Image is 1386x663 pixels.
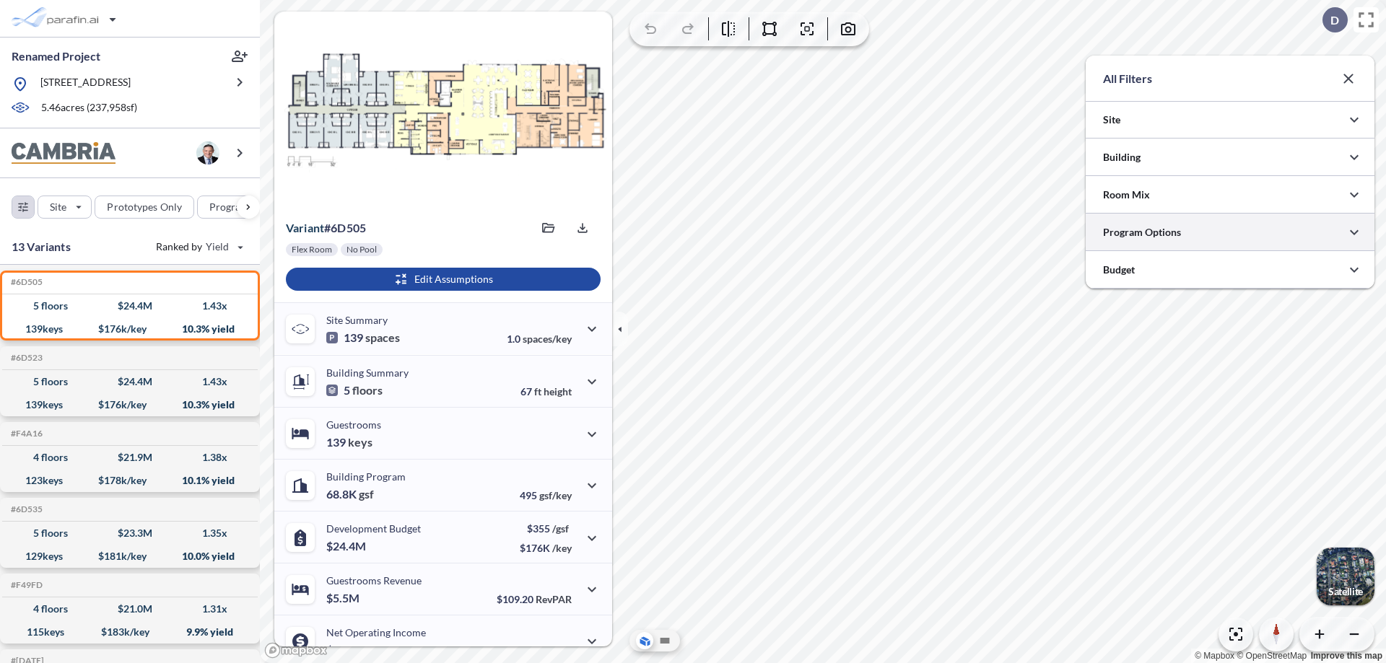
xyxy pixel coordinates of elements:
span: keys [348,435,372,449]
p: 139 [326,330,400,345]
button: Prototypes Only [95,196,194,219]
p: $355 [520,522,572,535]
p: No Pool [346,244,377,255]
p: Renamed Project [12,48,100,64]
button: Edit Assumptions [286,268,601,291]
span: /key [552,542,572,554]
span: floors [352,383,383,398]
p: Site Summary [326,314,388,326]
p: 495 [520,489,572,501]
span: spaces/key [523,333,572,345]
span: height [544,385,572,398]
p: 1.0 [507,333,572,345]
p: $109.20 [497,593,572,605]
a: Improve this map [1311,651,1382,661]
span: Yield [206,240,230,254]
p: 5.46 acres ( 237,958 sf) [41,100,137,116]
p: Development Budget [326,522,421,535]
button: Program [197,196,275,219]
img: Switcher Image [1317,548,1374,605]
button: Aerial View [636,632,653,649]
p: Building Program [326,470,406,483]
p: # 6d505 [286,221,366,235]
a: Mapbox homepage [264,642,328,659]
span: /gsf [552,522,569,535]
p: Flex Room [292,244,332,255]
button: Switcher ImageSatellite [1317,548,1374,605]
span: RevPAR [536,593,572,605]
a: Mapbox [1195,651,1234,661]
p: Prototypes Only [107,200,182,214]
button: Ranked by Yield [144,235,253,258]
p: 67 [520,385,572,398]
p: 45.0% [510,645,572,657]
p: Net Operating Income [326,626,426,638]
img: BrandImage [12,142,115,164]
p: Satellite [1328,586,1363,597]
p: Site [50,200,66,214]
span: gsf/key [539,489,572,501]
p: Guestrooms [326,418,381,431]
p: 68.8K [326,487,374,501]
p: All Filters [1103,70,1152,87]
p: 139 [326,435,372,449]
p: Program [209,200,250,214]
p: $176K [520,542,572,554]
p: D [1330,14,1339,27]
span: margin [540,645,572,657]
p: Budget [1103,263,1135,277]
p: Building [1103,150,1141,164]
span: ft [534,385,541,398]
h5: Click to copy the code [8,429,43,439]
p: 5 [326,383,383,398]
p: $2.5M [326,643,362,657]
img: user logo [196,141,219,164]
h5: Click to copy the code [8,580,43,590]
span: spaces [365,330,400,345]
p: Guestrooms Revenue [326,574,422,587]
p: $24.4M [326,539,368,553]
h5: Click to copy the code [8,277,43,287]
p: Edit Assumptions [414,272,493,286]
button: Site [38,196,92,219]
h5: Click to copy the code [8,353,43,363]
a: OpenStreetMap [1237,651,1307,661]
span: Variant [286,221,324,234]
button: Site Plan [656,632,674,649]
p: Building Summary [326,366,409,379]
span: gsf [359,487,374,501]
p: 13 Variants [12,238,71,255]
p: Room Mix [1103,188,1150,202]
p: [STREET_ADDRESS] [40,75,131,93]
p: $5.5M [326,591,362,605]
p: Site [1103,113,1120,127]
h5: Click to copy the code [8,504,43,514]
